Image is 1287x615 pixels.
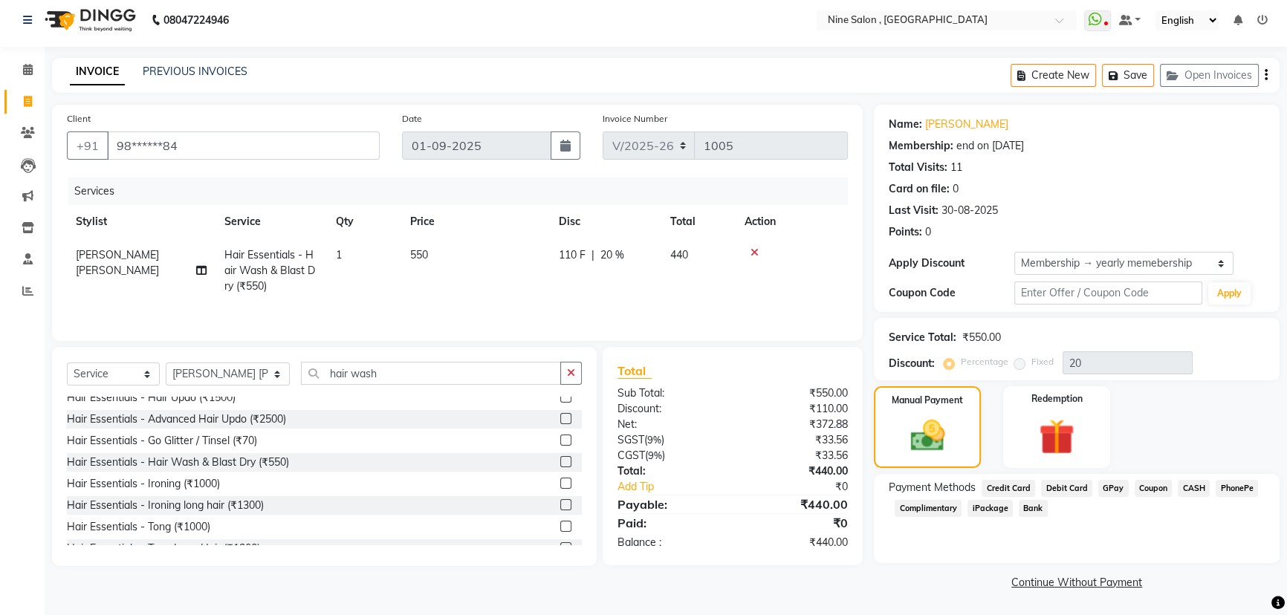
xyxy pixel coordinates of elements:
[67,541,260,556] div: Hair Essentials - Tong Long Hair (₹1300)
[617,449,645,462] span: CGST
[647,434,661,446] span: 9%
[889,356,935,371] div: Discount:
[1011,64,1096,87] button: Create New
[1031,392,1083,406] label: Redemption
[550,205,661,238] th: Disc
[606,535,733,550] div: Balance :
[410,248,428,261] span: 550
[877,575,1277,590] a: Continue Without Payment
[67,455,289,470] div: Hair Essentials - Hair Wash & Blast Dry (₹550)
[1098,480,1129,497] span: GPay
[733,401,859,417] div: ₹110.00
[889,203,938,218] div: Last Visit:
[1208,282,1251,305] button: Apply
[733,535,859,550] div: ₹440.00
[1160,64,1259,87] button: Open Invoices
[301,362,561,385] input: Search or Scan
[1041,480,1092,497] span: Debit Card
[67,390,236,406] div: Hair Essentials - Hair Updo (₹1500)
[401,205,550,238] th: Price
[900,416,956,455] img: _cash.svg
[67,112,91,126] label: Client
[925,117,1008,132] a: [PERSON_NAME]
[753,479,859,495] div: ₹0
[402,112,422,126] label: Date
[559,247,586,263] span: 110 F
[336,248,342,261] span: 1
[600,247,624,263] span: 20 %
[1178,480,1210,497] span: CASH
[606,448,733,463] div: ( )
[889,285,1014,301] div: Coupon Code
[889,181,950,197] div: Card on file:
[327,205,401,238] th: Qty
[733,463,859,479] div: ₹440.00
[889,160,947,175] div: Total Visits:
[953,181,959,197] div: 0
[733,417,859,432] div: ₹372.88
[941,203,998,218] div: 30-08-2025
[224,248,315,293] span: Hair Essentials - Hair Wash & Blast Dry (₹550)
[67,205,215,238] th: Stylist
[1135,480,1173,497] span: Coupon
[606,463,733,479] div: Total:
[736,205,848,238] th: Action
[617,363,652,379] span: Total
[70,59,125,85] a: INVOICE
[67,131,108,160] button: +91
[617,433,644,446] span: SGST
[733,448,859,463] div: ₹33.56
[603,112,667,126] label: Invoice Number
[889,117,922,132] div: Name:
[889,138,953,154] div: Membership:
[67,411,286,427] div: Hair Essentials - Advanced Hair Updo (₹2500)
[67,498,264,513] div: Hair Essentials - Ironing long hair (₹1300)
[143,65,247,78] a: PREVIOUS INVOICES
[606,385,733,401] div: Sub Total:
[1102,64,1154,87] button: Save
[68,178,859,205] div: Services
[950,160,962,175] div: 11
[889,330,956,345] div: Service Total:
[1019,500,1048,517] span: Bank
[889,256,1014,271] div: Apply Discount
[1031,355,1054,368] label: Fixed
[967,500,1013,517] span: iPackage
[889,480,976,495] span: Payment Methods
[591,247,594,263] span: |
[661,205,736,238] th: Total
[1014,282,1202,305] input: Enter Offer / Coupon Code
[892,394,963,407] label: Manual Payment
[889,224,922,240] div: Points:
[606,479,754,495] a: Add Tip
[895,500,962,517] span: Complimentary
[606,495,733,513] div: Payable:
[670,248,688,261] span: 440
[606,401,733,417] div: Discount:
[606,417,733,432] div: Net:
[1216,480,1258,497] span: PhonePe
[956,138,1024,154] div: end on [DATE]
[67,476,220,492] div: Hair Essentials - Ironing (₹1000)
[961,355,1008,368] label: Percentage
[107,131,380,160] input: Search by Name/Mobile/Email/Code
[982,480,1035,497] span: Credit Card
[606,432,733,448] div: ( )
[733,432,859,448] div: ₹33.56
[733,385,859,401] div: ₹550.00
[1028,414,1086,459] img: _gift.svg
[215,205,327,238] th: Service
[733,514,859,532] div: ₹0
[67,519,210,535] div: Hair Essentials - Tong (₹1000)
[962,330,1001,345] div: ₹550.00
[733,495,859,513] div: ₹440.00
[925,224,931,240] div: 0
[67,433,257,449] div: Hair Essentials - Go Glitter / Tinsel (₹70)
[648,449,662,461] span: 9%
[76,248,159,277] span: [PERSON_NAME] [PERSON_NAME]
[606,514,733,532] div: Paid:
